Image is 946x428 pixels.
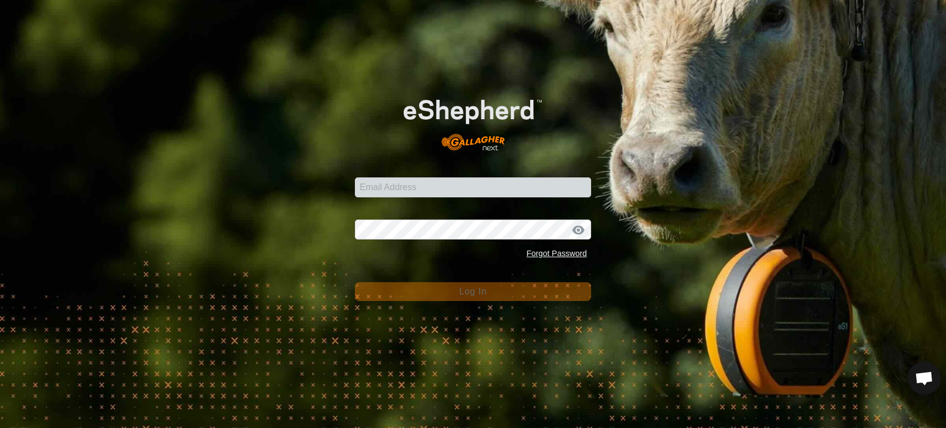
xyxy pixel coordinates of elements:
[459,287,486,296] span: Log In
[908,361,941,395] div: Open chat
[526,249,587,258] a: Forgot Password
[355,282,592,301] button: Log In
[378,80,567,160] img: E-shepherd Logo
[355,177,592,197] input: Email Address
